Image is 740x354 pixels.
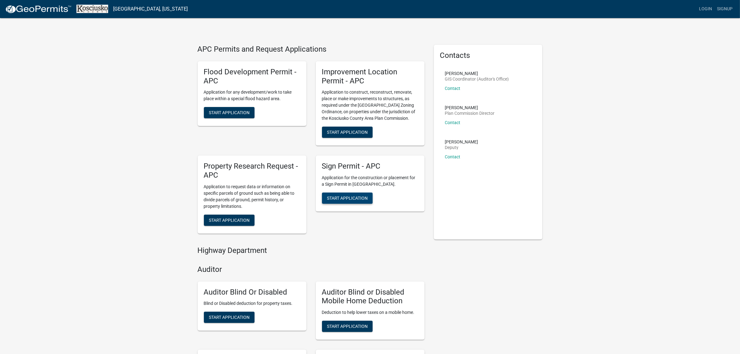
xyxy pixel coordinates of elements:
button: Start Application [204,107,255,118]
p: [PERSON_NAME] [445,105,495,110]
button: Start Application [204,215,255,226]
p: Deduction to help lower taxes on a mobile home. [322,309,418,316]
a: Contact [445,154,461,159]
button: Start Application [204,312,255,323]
a: Contact [445,86,461,91]
a: Contact [445,120,461,125]
span: Start Application [327,196,368,201]
a: Login [696,3,715,15]
a: Signup [715,3,735,15]
span: Start Application [209,110,250,115]
p: Application to construct, reconstruct, renovate, place or make improvements to structures, as req... [322,89,418,122]
h4: Auditor [198,265,425,274]
p: Plan Commission Director [445,111,495,115]
p: [PERSON_NAME] [445,140,478,144]
span: Start Application [209,217,250,222]
p: Application for the construction or placement for a Sign Permit in [GEOGRAPHIC_DATA]. [322,175,418,188]
h5: Contacts [440,51,536,60]
h5: Property Research Request - APC [204,162,300,180]
span: Start Application [327,324,368,329]
h4: APC Permits and Request Applications [198,45,425,54]
a: [GEOGRAPHIC_DATA], [US_STATE] [113,4,188,14]
h5: Flood Development Permit - APC [204,68,300,86]
button: Start Application [322,127,373,138]
button: Start Application [322,321,373,332]
h5: Auditor Blind Or Disabled [204,288,300,297]
p: Application for any development/work to take place within a special flood hazard area. [204,89,300,102]
p: Blind or Disabled deduction for property taxes. [204,300,300,307]
h5: Improvement Location Permit - APC [322,68,418,86]
span: Start Application [327,130,368,135]
p: [PERSON_NAME] [445,71,509,76]
h4: Highway Department [198,246,425,255]
h5: Sign Permit - APC [322,162,418,171]
button: Start Application [322,193,373,204]
img: Kosciusko County, Indiana [76,5,108,13]
span: Start Application [209,315,250,320]
p: GIS Coordinator (Auditor's Office) [445,77,509,81]
p: Deputy [445,145,478,150]
p: Application to request data or information on specific parcels of ground such as being able to di... [204,184,300,210]
h5: Auditor Blind or Disabled Mobile Home Deduction [322,288,418,306]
